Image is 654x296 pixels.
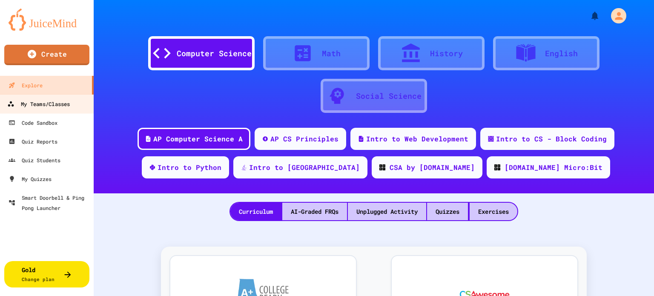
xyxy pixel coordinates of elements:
[545,48,578,59] div: English
[430,48,463,59] div: History
[230,203,281,220] div: Curriculum
[322,48,341,59] div: Math
[9,174,52,184] div: My Quizzes
[22,265,54,283] div: Gold
[270,134,338,144] div: AP CS Principles
[496,134,607,144] div: Intro to CS - Block Coding
[158,162,221,172] div: Intro to Python
[153,134,243,144] div: AP Computer Science A
[9,118,57,128] div: Code Sandbox
[602,6,628,26] div: My Account
[177,48,252,59] div: Computer Science
[22,276,54,282] span: Change plan
[4,45,89,65] a: Create
[505,162,602,172] div: [DOMAIN_NAME] Micro:Bit
[7,99,70,109] div: My Teams/Classes
[470,203,517,220] div: Exercises
[574,9,602,23] div: My Notifications
[494,164,500,170] img: CODE_logo_RGB.png
[4,261,89,287] button: GoldChange plan
[9,193,90,213] div: Smart Doorbell & Ping Pong Launcher
[249,162,360,172] div: Intro to [GEOGRAPHIC_DATA]
[379,164,385,170] img: CODE_logo_RGB.png
[9,9,85,31] img: logo-orange.svg
[282,203,347,220] div: AI-Graded FRQs
[356,90,422,102] div: Social Science
[348,203,426,220] div: Unplugged Activity
[390,162,475,172] div: CSA by [DOMAIN_NAME]
[9,136,57,147] div: Quiz Reports
[427,203,468,220] div: Quizzes
[366,134,468,144] div: Intro to Web Development
[9,155,60,165] div: Quiz Students
[9,80,43,90] div: Explore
